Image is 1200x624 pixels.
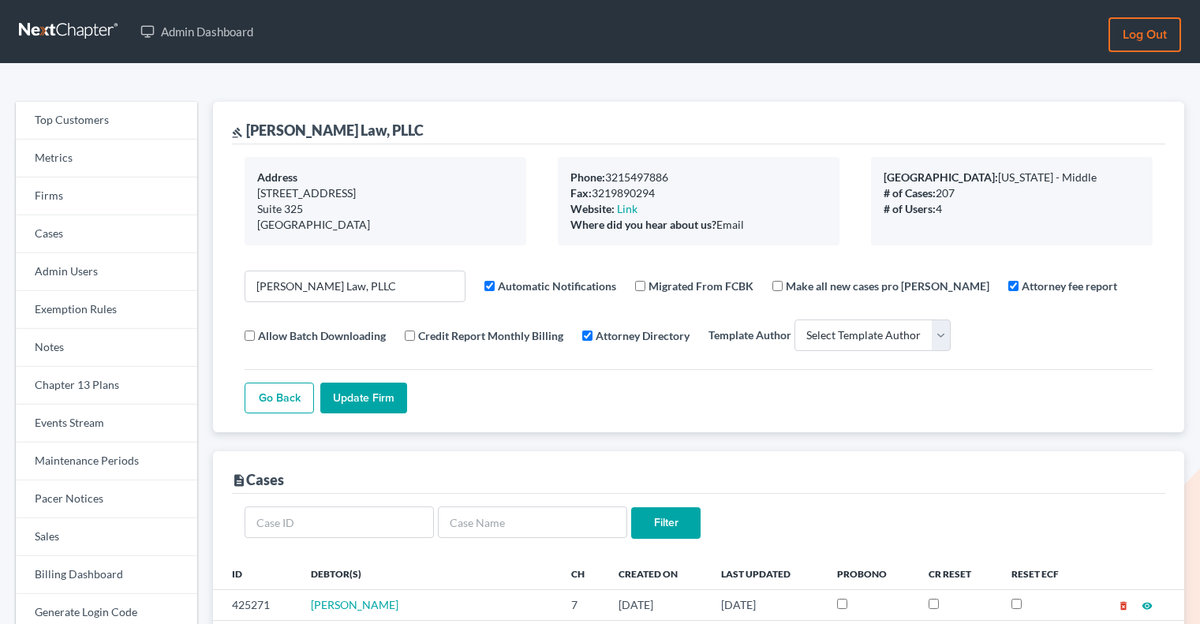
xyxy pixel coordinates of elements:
[824,558,916,589] th: ProBono
[606,590,709,620] td: [DATE]
[16,140,197,177] a: Metrics
[16,443,197,480] a: Maintenance Periods
[232,121,424,140] div: [PERSON_NAME] Law, PLLC
[570,202,615,215] b: Website:
[232,470,284,489] div: Cases
[649,278,753,294] label: Migrated From FCBK
[298,558,559,589] th: Debtor(s)
[916,558,999,589] th: CR Reset
[884,170,998,184] b: [GEOGRAPHIC_DATA]:
[1108,17,1181,52] a: Log out
[596,327,690,344] label: Attorney Directory
[884,185,1140,201] div: 207
[258,327,386,344] label: Allow Batch Downloading
[708,327,791,343] label: Template Author
[16,405,197,443] a: Events Stream
[570,186,592,200] b: Fax:
[786,278,989,294] label: Make all new cases pro [PERSON_NAME]
[884,201,1140,217] div: 4
[438,506,627,538] input: Case Name
[213,558,298,589] th: ID
[606,558,709,589] th: Created On
[884,170,1140,185] div: [US_STATE] - Middle
[16,556,197,594] a: Billing Dashboard
[16,177,197,215] a: Firms
[1142,598,1153,611] a: visibility
[16,253,197,291] a: Admin Users
[498,278,616,294] label: Automatic Notifications
[257,217,514,233] div: [GEOGRAPHIC_DATA]
[320,383,407,414] input: Update Firm
[16,102,197,140] a: Top Customers
[418,327,563,344] label: Credit Report Monthly Billing
[884,186,936,200] b: # of Cases:
[708,558,824,589] th: Last Updated
[245,383,314,414] a: Go Back
[570,170,827,185] div: 3215497886
[133,17,261,46] a: Admin Dashboard
[559,590,606,620] td: 7
[884,202,936,215] b: # of Users:
[257,185,514,201] div: [STREET_ADDRESS]
[570,218,716,231] b: Where did you hear about us?
[16,480,197,518] a: Pacer Notices
[1118,598,1129,611] a: delete_forever
[257,170,297,184] b: Address
[232,473,246,488] i: description
[311,598,398,611] a: [PERSON_NAME]
[999,558,1087,589] th: Reset ECF
[232,127,243,138] i: gavel
[708,590,824,620] td: [DATE]
[16,518,197,556] a: Sales
[245,506,434,538] input: Case ID
[559,558,606,589] th: Ch
[570,170,605,184] b: Phone:
[16,291,197,329] a: Exemption Rules
[16,329,197,367] a: Notes
[570,185,827,201] div: 3219890294
[213,590,298,620] td: 425271
[1022,278,1117,294] label: Attorney fee report
[16,215,197,253] a: Cases
[570,217,827,233] div: Email
[1118,600,1129,611] i: delete_forever
[617,202,637,215] a: Link
[16,367,197,405] a: Chapter 13 Plans
[1142,600,1153,611] i: visibility
[631,507,701,539] input: Filter
[257,201,514,217] div: Suite 325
